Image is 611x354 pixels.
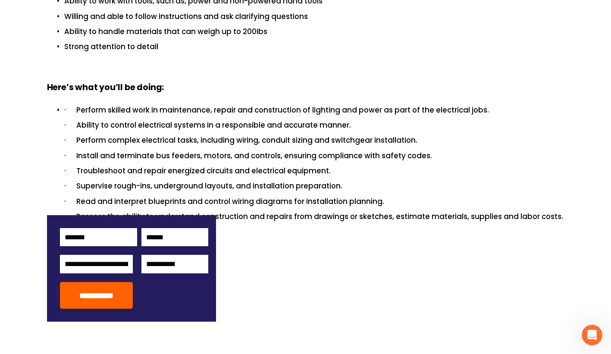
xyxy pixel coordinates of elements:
[64,104,564,116] p: · Perform skilled work in maintenance, repair and construction of lighting and power as part of t...
[64,135,564,146] p: · Perform complex electrical tasks, including wiring, conduit sizing and switchgear installation.
[64,211,564,222] p: · Possess the ability to understand construction and repairs from drawings or sketches, estimate ...
[64,26,564,38] p: Ability to handle materials that can weigh up to 200Ibs
[47,81,164,95] strong: Here’s what you’ll be doing:
[64,11,564,22] p: Willing and able to follow instructions and ask clarifying questions
[582,325,602,345] iframe: Intercom live chat
[64,150,564,162] p: · Install and terminate bus feeders, motors, and controls, ensuring compliance with safety codes.
[64,180,564,192] p: · Supervise rough-ins, underground layouts, and installation preparation.
[64,119,564,131] p: · Ability to control electrical systems in a responsible and accurate manner.
[64,196,564,207] p: · Read and interpret blueprints and control wiring diagrams for installation planning.
[64,41,564,53] p: Strong attention to detail
[64,165,564,177] p: · Troubleshoot and repair energized circuits and electrical equipment.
